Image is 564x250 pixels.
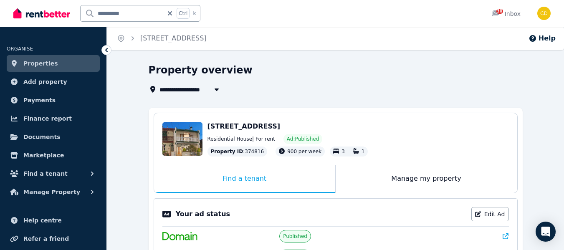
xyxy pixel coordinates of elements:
[140,34,207,42] a: [STREET_ADDRESS]
[336,165,517,193] div: Manage my property
[287,136,319,142] span: Ad: Published
[162,232,197,240] img: Domain.com.au
[23,77,67,87] span: Add property
[341,149,345,154] span: 3
[177,8,190,19] span: Ctrl
[537,7,551,20] img: Chris Dimitropoulos
[7,129,100,145] a: Documents
[7,110,100,127] a: Finance report
[207,136,275,142] span: Residential House | For rent
[496,9,503,14] span: 30
[529,33,556,43] button: Help
[23,234,69,244] span: Refer a friend
[23,187,80,197] span: Manage Property
[176,209,230,219] p: Your ad status
[491,10,521,18] div: Inbox
[13,7,70,20] img: RentBetter
[7,55,100,72] a: Properties
[23,169,68,179] span: Find a tenant
[7,73,100,90] a: Add property
[211,148,243,155] span: Property ID
[7,230,100,247] a: Refer a friend
[7,147,100,164] a: Marketplace
[154,165,335,193] div: Find a tenant
[193,10,196,17] span: k
[287,149,321,154] span: 900 per week
[23,58,58,68] span: Properties
[207,146,268,157] div: : 374816
[536,222,556,242] div: Open Intercom Messenger
[362,149,365,154] span: 1
[7,165,100,182] button: Find a tenant
[23,114,72,124] span: Finance report
[283,233,307,240] span: Published
[107,27,217,50] nav: Breadcrumb
[7,92,100,109] a: Payments
[23,150,64,160] span: Marketplace
[23,215,62,225] span: Help centre
[23,132,61,142] span: Documents
[471,207,509,221] a: Edit Ad
[7,212,100,229] a: Help centre
[149,63,253,77] h1: Property overview
[7,46,33,52] span: ORGANISE
[207,122,281,130] span: [STREET_ADDRESS]
[23,95,56,105] span: Payments
[7,184,100,200] button: Manage Property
